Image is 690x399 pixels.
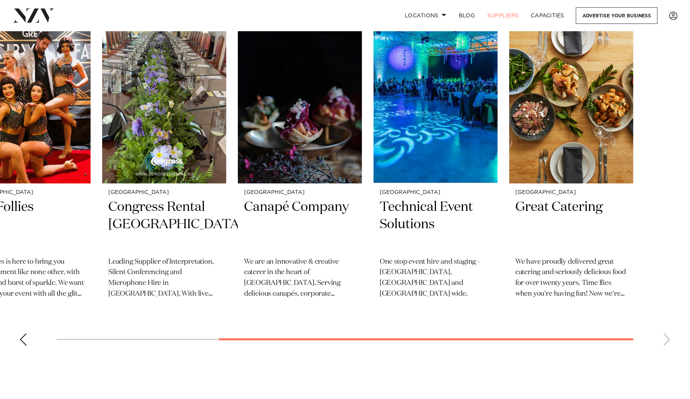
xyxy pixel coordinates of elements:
[244,257,356,300] p: ​We are an innovative & creative caterer in the heart of [GEOGRAPHIC_DATA]. Serving delicious can...
[374,17,498,315] swiper-slide: 5 / 6
[481,7,525,24] a: SUPPLIERS
[525,7,571,24] a: Capacities
[108,190,220,195] small: [GEOGRAPHIC_DATA]
[102,17,226,315] a: [GEOGRAPHIC_DATA] Congress Rental [GEOGRAPHIC_DATA] Leading Supplier of Interpretation, Silent Co...
[380,257,491,300] p: One stop event hire and staging - [GEOGRAPHIC_DATA], [GEOGRAPHIC_DATA] and [GEOGRAPHIC_DATA] wide.
[509,17,633,315] a: [GEOGRAPHIC_DATA] Great Catering We have proudly delivered great catering and seriously delicious...
[374,17,498,315] a: [GEOGRAPHIC_DATA] Technical Event Solutions One stop event hire and staging - [GEOGRAPHIC_DATA], ...
[515,257,627,300] p: We have proudly delivered great catering and seriously delicious food for over twenty years. Time...
[380,199,491,251] h2: Technical Event Solutions
[399,7,453,24] a: Locations
[576,7,658,24] a: Advertise your business
[12,8,54,22] img: nzv-logo.png
[238,17,362,315] swiper-slide: 4 / 6
[509,17,633,315] swiper-slide: 6 / 6
[453,7,481,24] a: BLOG
[244,199,356,251] h2: Canapé Company
[108,199,220,251] h2: Congress Rental [GEOGRAPHIC_DATA]
[244,190,356,195] small: [GEOGRAPHIC_DATA]
[102,17,226,315] swiper-slide: 3 / 6
[380,190,491,195] small: [GEOGRAPHIC_DATA]
[515,199,627,251] h2: Great Catering
[515,190,627,195] small: [GEOGRAPHIC_DATA]
[238,17,362,315] a: [GEOGRAPHIC_DATA] Canapé Company ​We are an innovative & creative caterer in the heart of [GEOGRA...
[108,257,220,300] p: Leading Supplier of Interpretation, Silent Conferencing and Microphone Hire in [GEOGRAPHIC_DATA]....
